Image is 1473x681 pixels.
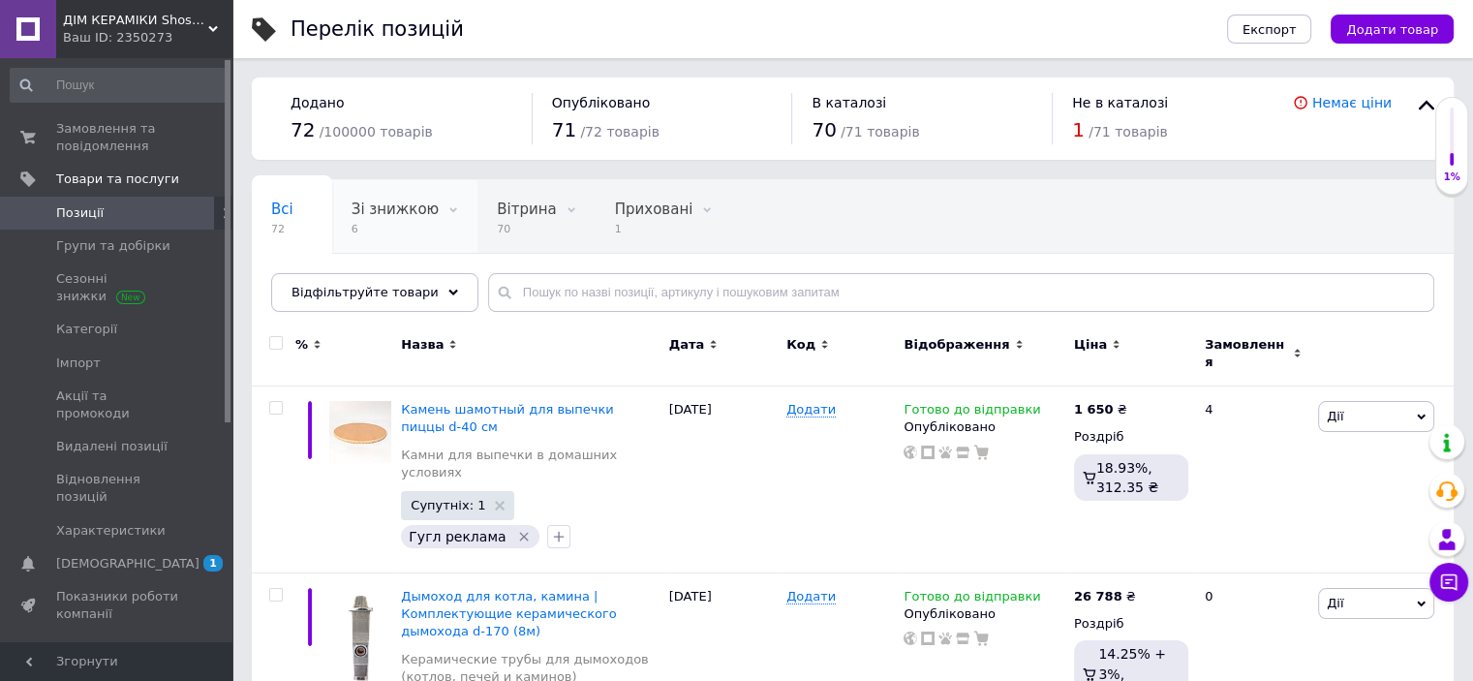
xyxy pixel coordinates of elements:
span: Товари та послуги [56,170,179,188]
span: / 100000 товарів [320,124,433,139]
div: 4 [1193,387,1313,573]
span: Додати товар [1346,22,1438,37]
b: 26 788 [1074,589,1122,604]
span: 71 [552,118,576,141]
span: / 72 товарів [580,124,660,139]
span: Групи та добірки [56,237,170,255]
span: Ціна [1074,336,1107,354]
span: / 71 товарів [841,124,920,139]
span: Код [786,336,815,354]
div: Опубліковано [904,605,1063,623]
span: % [295,336,308,354]
input: Пошук по назві позиції, артикулу і пошуковим запитам [488,273,1434,312]
button: Експорт [1227,15,1312,44]
div: Перелік позицій [291,19,464,40]
span: Не в каталозі [1072,95,1168,110]
span: Сезонні знижки [56,270,179,305]
span: Експорт [1243,22,1297,37]
span: Відображення [904,336,1009,354]
span: 70 [497,222,556,236]
span: Приховані [615,201,693,218]
span: Дії [1327,596,1343,610]
span: Готово до відправки [904,589,1040,609]
span: Категорії [56,321,117,338]
span: / 71 товарів [1089,124,1168,139]
span: Зі знижкою [352,201,439,218]
img: Камень шамотный для выпечки пиццы d-40 см [329,401,391,463]
span: Акції та промокоди [56,387,179,422]
span: Додано [291,95,344,110]
span: Всі [271,201,293,218]
span: 6 [352,222,439,236]
b: 1 650 [1074,402,1114,417]
div: 1% [1436,170,1467,184]
span: 70 [812,118,836,141]
span: Дії [1327,409,1343,423]
span: Замовлення [1205,336,1288,371]
span: Дата [669,336,705,354]
span: Замовлення та повідомлення [56,120,179,155]
div: ₴ [1074,588,1136,605]
svg: Видалити мітку [516,529,532,544]
span: Відфільтруйте товари [292,285,439,299]
div: ₴ [1074,401,1127,418]
a: Немає ціни [1312,95,1392,110]
span: Імпорт [56,355,101,372]
a: Дымоход для котла, камина | Комплектующие керамического дымохода d-170 (8м) [401,589,616,638]
a: Камень шамотный для выпечки пиццы d-40 см [401,402,614,434]
span: Опубліковані [271,274,372,292]
span: Вітрина [497,201,556,218]
input: Пошук [10,68,229,103]
span: Супутніх: 1 [411,499,485,511]
span: Гугл реклама [409,529,506,544]
span: 72 [291,118,315,141]
div: [DATE] [664,387,782,573]
span: Опубліковано [552,95,651,110]
span: Показники роботи компанії [56,588,179,623]
span: В каталозі [812,95,886,110]
span: Позиції [56,204,104,222]
button: Чат з покупцем [1429,563,1468,602]
button: Додати товар [1331,15,1454,44]
span: Додати [786,589,836,604]
div: Опубліковано [904,418,1063,436]
span: [DEMOGRAPHIC_DATA] [56,555,199,573]
span: 72 [271,222,293,236]
div: Роздріб [1074,615,1188,633]
a: Камни для выпечки в домашних условиях [401,447,659,481]
span: Назва [401,336,444,354]
div: Роздріб [1074,428,1188,446]
span: Готово до відправки [904,402,1040,422]
span: 18.93%, 312.35 ₴ [1096,460,1158,495]
span: 14.25% + 3%, [1098,646,1166,681]
span: Додати [786,402,836,418]
span: 1 [1072,118,1085,141]
span: 1 [615,222,693,236]
span: 1 [203,555,223,572]
span: Характеристики [56,522,166,540]
span: Видалені позиції [56,438,168,455]
span: ДІМ КЕРАМІКИ Shostak [63,12,208,29]
span: Відновлення позицій [56,471,179,506]
span: Панель управління [56,638,179,673]
div: Ваш ID: 2350273 [63,29,232,46]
